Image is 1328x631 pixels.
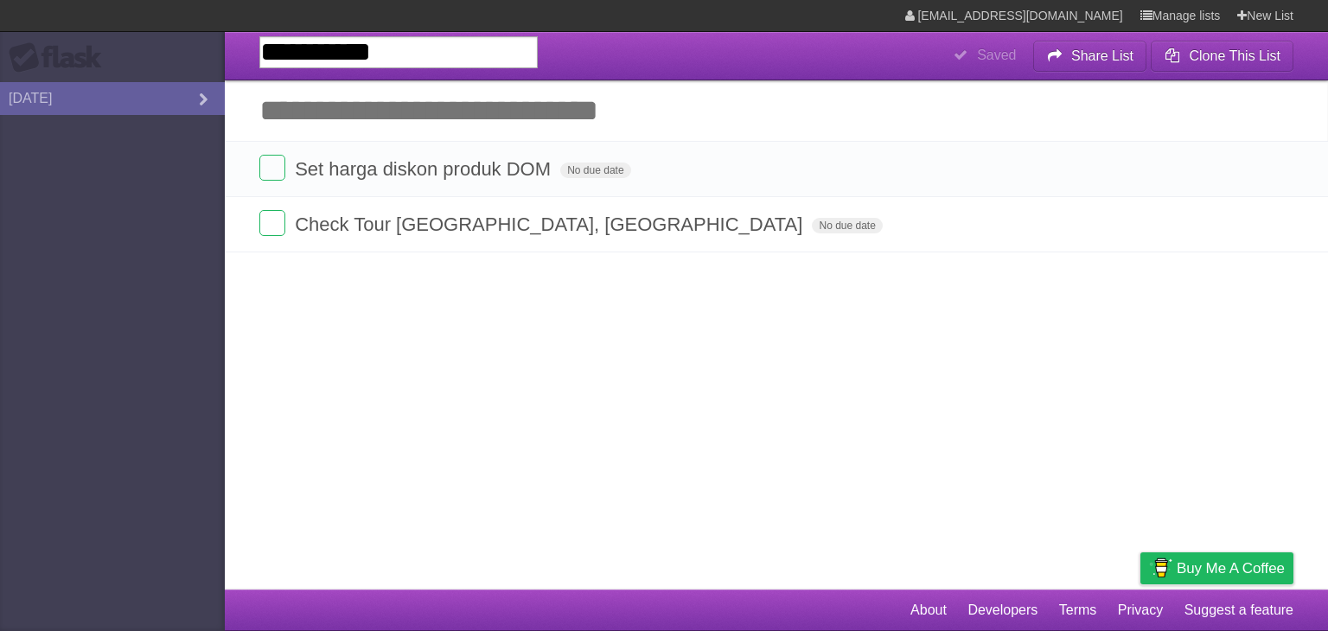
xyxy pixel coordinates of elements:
b: Share List [1071,48,1133,63]
label: Done [259,210,285,236]
a: Terms [1059,594,1097,627]
b: Clone This List [1189,48,1280,63]
span: Set harga diskon produk DOM [295,158,555,180]
a: Developers [967,594,1037,627]
button: Share List [1033,41,1147,72]
span: No due date [812,218,882,233]
a: Privacy [1118,594,1163,627]
div: Flask [9,42,112,73]
b: Saved [977,48,1016,62]
span: Check Tour [GEOGRAPHIC_DATA], [GEOGRAPHIC_DATA] [295,214,807,235]
a: Suggest a feature [1184,594,1293,627]
a: About [910,594,947,627]
span: Buy me a coffee [1177,553,1285,583]
button: Clone This List [1151,41,1293,72]
label: Done [259,155,285,181]
a: Buy me a coffee [1140,552,1293,584]
img: Buy me a coffee [1149,553,1172,583]
span: No due date [560,163,630,178]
